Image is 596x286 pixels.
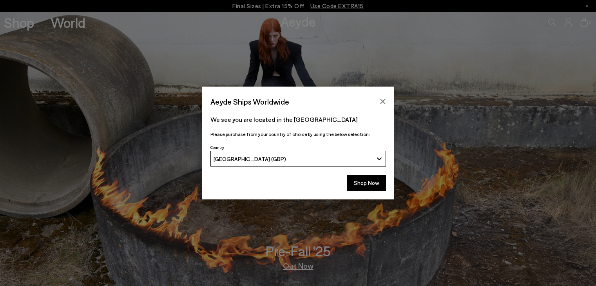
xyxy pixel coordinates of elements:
[210,145,224,150] span: Country
[347,175,386,191] button: Shop Now
[377,96,389,107] button: Close
[214,156,286,162] span: [GEOGRAPHIC_DATA] (GBP)
[210,95,289,109] span: Aeyde Ships Worldwide
[210,115,386,124] p: We see you are located in the [GEOGRAPHIC_DATA]
[210,130,386,138] p: Please purchase from your country of choice by using the below selection:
